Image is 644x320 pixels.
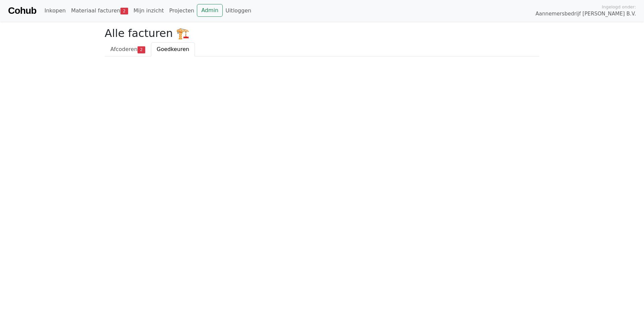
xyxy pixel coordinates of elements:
a: Mijn inzicht [131,4,167,17]
h2: Alle facturen 🏗️ [105,27,539,40]
span: 2 [120,8,128,14]
a: Inkopen [42,4,68,17]
span: Goedkeuren [157,46,189,52]
span: Ingelogd onder: [602,4,636,10]
a: Afcoderen2 [105,42,151,56]
a: Materiaal facturen2 [68,4,131,17]
a: Projecten [166,4,197,17]
span: Aannemersbedrijf [PERSON_NAME] B.V. [535,10,636,18]
span: Afcoderen [110,46,138,52]
a: Cohub [8,3,36,19]
span: 2 [138,46,145,53]
a: Admin [197,4,223,17]
a: Goedkeuren [151,42,195,56]
a: Uitloggen [223,4,254,17]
